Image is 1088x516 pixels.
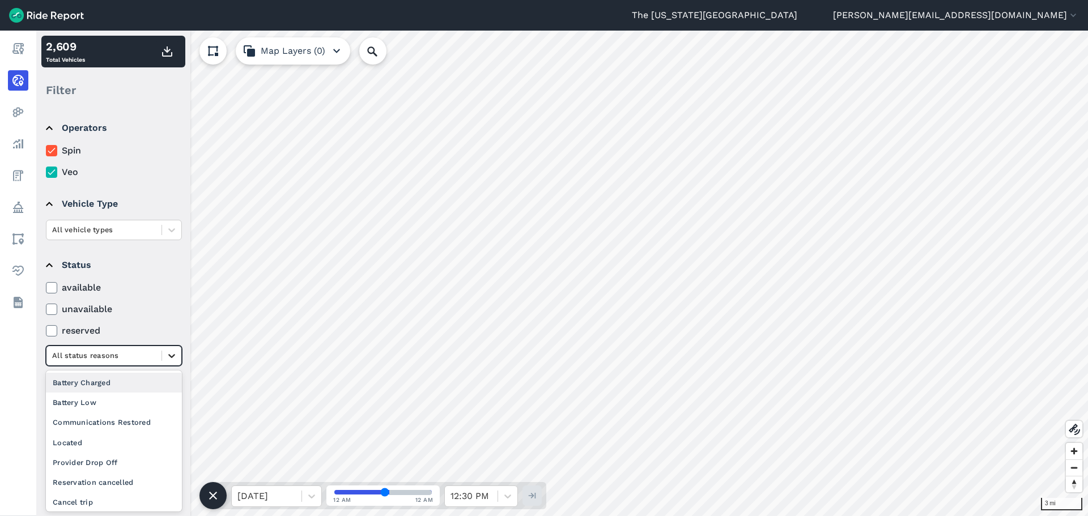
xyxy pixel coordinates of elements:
[46,492,182,512] div: Cancel trip
[1066,443,1082,459] button: Zoom in
[833,8,1079,22] button: [PERSON_NAME][EMAIL_ADDRESS][DOMAIN_NAME]
[1066,459,1082,476] button: Zoom out
[236,37,350,65] button: Map Layers (0)
[46,165,182,179] label: Veo
[46,472,182,492] div: Reservation cancelled
[46,373,182,393] div: Battery Charged
[46,302,182,316] label: unavailable
[8,165,28,186] a: Fees
[46,188,180,220] summary: Vehicle Type
[1066,476,1082,492] button: Reset bearing to north
[632,8,797,22] a: The [US_STATE][GEOGRAPHIC_DATA]
[46,412,182,432] div: Communications Restored
[36,31,1088,516] canvas: Map
[8,134,28,154] a: Analyze
[9,8,84,23] img: Ride Report
[46,324,182,338] label: reserved
[8,229,28,249] a: Areas
[8,39,28,59] a: Report
[46,38,85,55] div: 2,609
[46,393,182,412] div: Battery Low
[46,144,182,157] label: Spin
[359,37,405,65] input: Search Location or Vehicles
[46,38,85,65] div: Total Vehicles
[46,249,180,281] summary: Status
[46,112,180,144] summary: Operators
[8,261,28,281] a: Health
[46,453,182,472] div: Provider Drop Off
[8,292,28,313] a: Datasets
[46,281,182,295] label: available
[8,102,28,122] a: Heatmaps
[8,70,28,91] a: Realtime
[46,433,182,453] div: Located
[41,73,185,108] div: Filter
[333,496,351,504] span: 12 AM
[1041,498,1082,510] div: 3 mi
[415,496,433,504] span: 12 AM
[8,197,28,218] a: Policy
